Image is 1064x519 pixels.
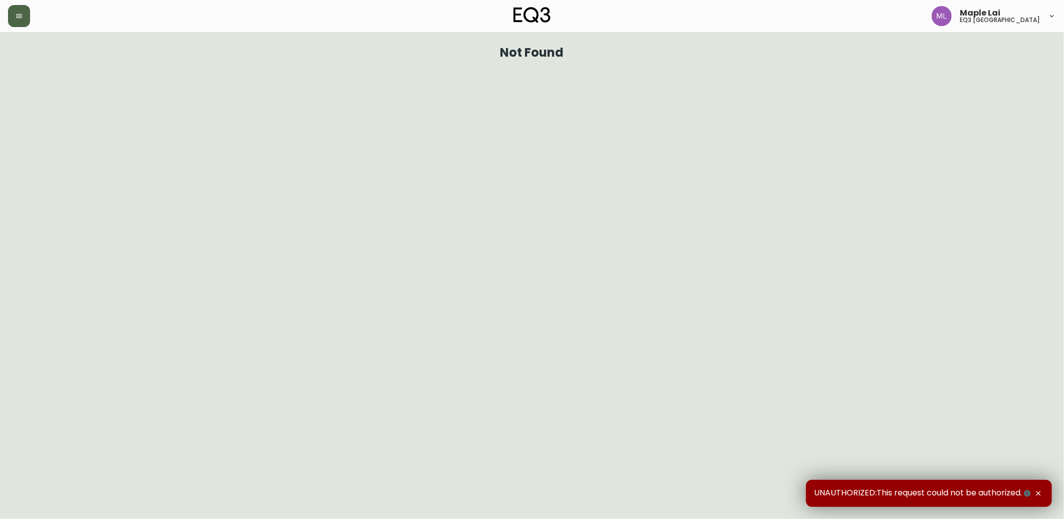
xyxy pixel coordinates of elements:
img: 61e28cffcf8cc9f4e300d877dd684943 [932,6,952,26]
span: UNAUTHORIZED:This request could not be authorized. [814,488,1033,499]
h1: Not Found [500,48,564,57]
h5: eq3 [GEOGRAPHIC_DATA] [960,17,1040,23]
img: logo [513,7,551,23]
span: Maple Lai [960,9,1000,17]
